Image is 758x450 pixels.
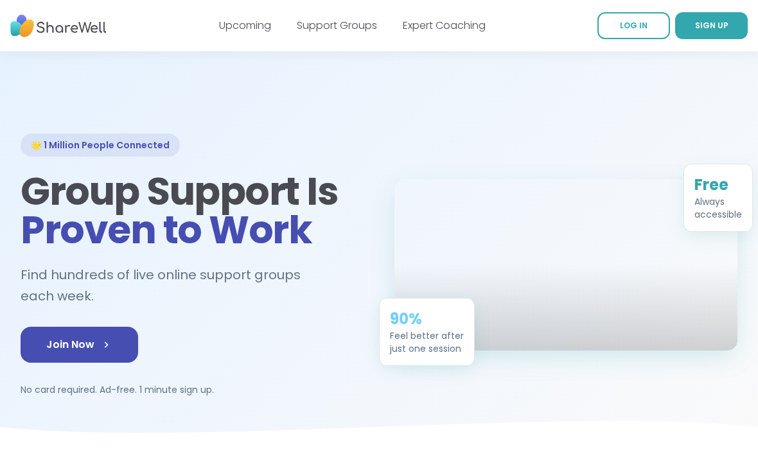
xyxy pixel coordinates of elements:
img: ShareWell Nav Logo [10,8,107,44]
a: Support Groups [297,18,377,33]
span: LOG IN [620,20,648,31]
h1: Group Support Is [21,172,364,249]
span: Join Now [46,337,112,352]
div: Always accessible [694,195,742,221]
h2: Find hundreds of live online support groups each week. [21,264,364,306]
a: Join Now [21,327,138,363]
a: Expert Coaching [403,18,486,33]
div: Free [694,175,742,195]
a: Upcoming [219,18,271,33]
a: LOG IN [597,12,670,39]
span: SIGN UP [695,20,728,31]
p: No card required. Ad-free. 1 minute sign up. [21,383,364,396]
div: 90% [390,309,464,329]
a: SIGN UP [675,12,748,39]
div: Feel better after just one session [390,329,464,355]
span: Proven to Work [21,203,312,257]
div: 🌟 1 Million People Connected [21,134,180,157]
